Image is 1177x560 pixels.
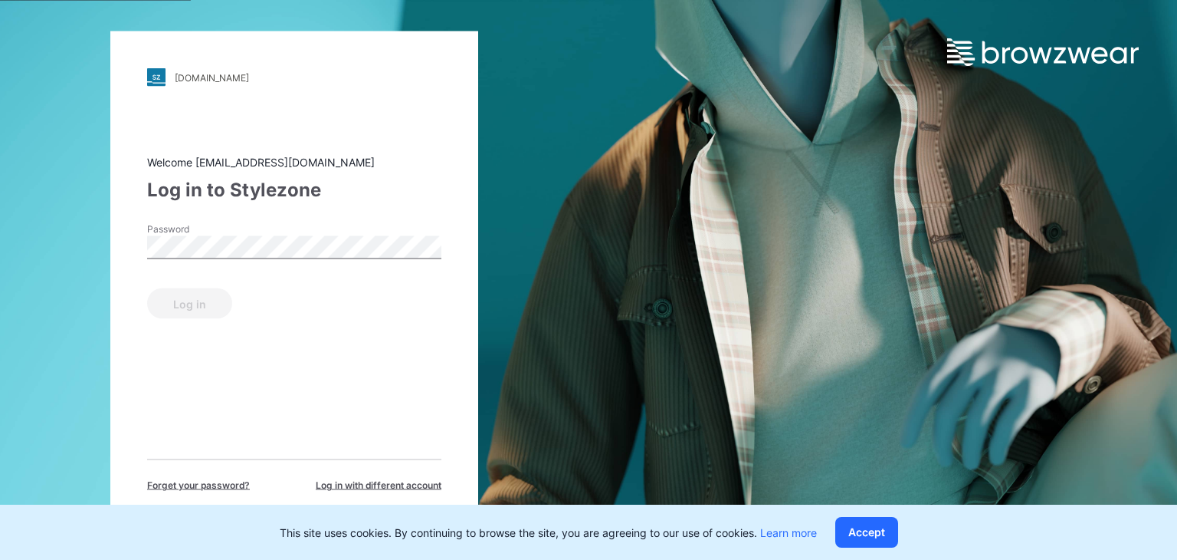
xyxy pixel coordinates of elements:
div: Log in to Stylezone [147,176,441,204]
img: stylezone-logo.562084cfcfab977791bfbf7441f1a819.svg [147,68,166,87]
span: Log in with different account [316,479,441,492]
p: This site uses cookies. By continuing to browse the site, you are agreeing to our use of cookies. [280,525,817,541]
a: [DOMAIN_NAME] [147,68,441,87]
button: Accept [835,517,898,548]
div: [DOMAIN_NAME] [175,71,249,83]
label: Password [147,222,254,236]
a: Learn more [760,526,817,539]
div: Welcome [EMAIL_ADDRESS][DOMAIN_NAME] [147,154,441,170]
span: Forget your password? [147,479,250,492]
img: browzwear-logo.e42bd6dac1945053ebaf764b6aa21510.svg [947,38,1139,66]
